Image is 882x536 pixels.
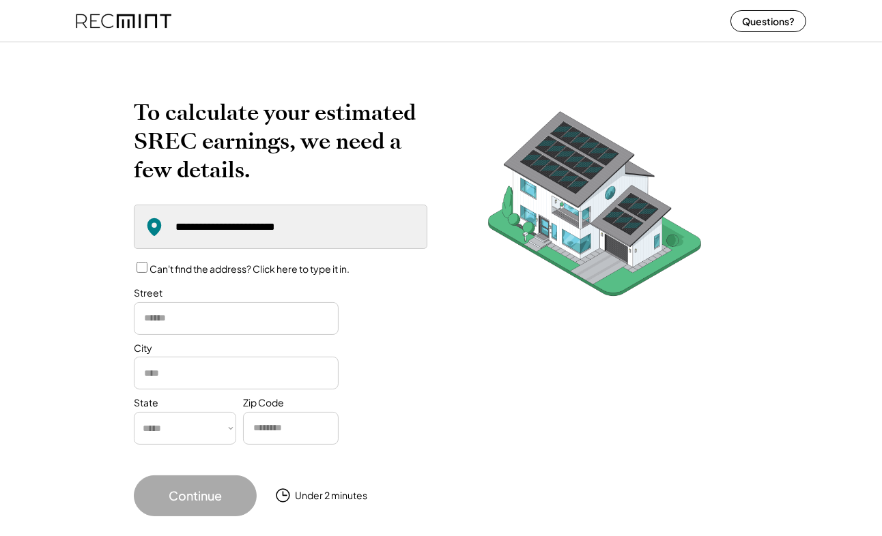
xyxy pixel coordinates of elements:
button: Questions? [730,10,806,32]
div: Under 2 minutes [295,489,367,503]
img: RecMintArtboard%207.png [461,98,728,317]
div: State [134,396,158,410]
label: Can't find the address? Click here to type it in. [150,263,350,275]
div: Zip Code [243,396,284,410]
div: Street [134,286,162,300]
div: City [134,342,152,355]
button: Continue [134,475,257,516]
h2: To calculate your estimated SREC earnings, we need a few details. [134,98,427,184]
img: recmint-logotype%403x%20%281%29.jpeg [76,3,171,39]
